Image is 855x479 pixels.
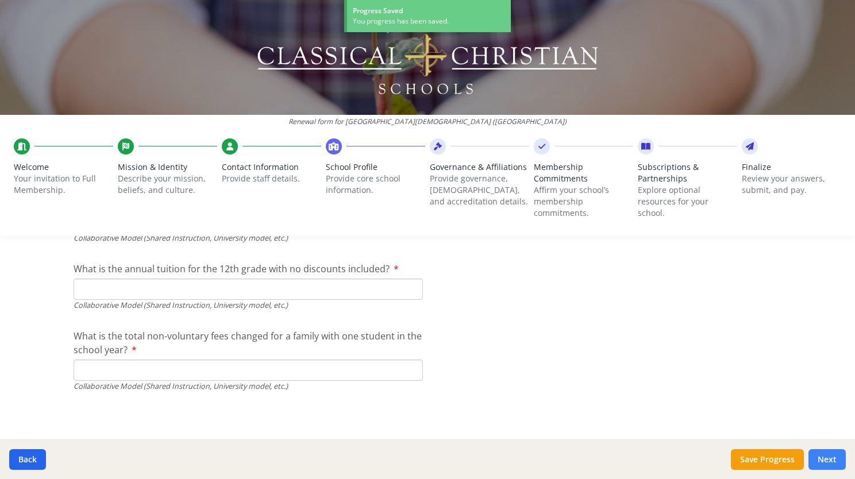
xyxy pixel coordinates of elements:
div: Collaborative Model (Shared Instruction, University model, etc.) [74,381,423,392]
p: Provide staff details. [222,173,321,184]
span: What is the total non-voluntary fees changed for a family with one student in the school year? [74,330,422,356]
button: Next [808,449,846,470]
span: Mission & Identity [118,161,217,173]
button: Save Progress [731,449,804,470]
span: What is the annual tuition for the 12th grade with no discounts included? [74,262,390,275]
span: School Profile [326,161,425,173]
p: Review your answers, submit, and pay. [742,173,841,196]
span: Governance & Affiliations [430,161,529,173]
div: You progress has been saved. [353,16,505,26]
p: Provide core school information. [326,173,425,196]
div: Collaborative Model (Shared Instruction, University model, etc.) [74,300,423,311]
p: Explore optional resources for your school. [638,184,737,219]
p: Describe your mission, beliefs, and culture. [118,173,217,196]
span: Membership Commitments [534,161,633,184]
span: Welcome [14,161,113,173]
p: Affirm your school’s membership commitments. [534,184,633,219]
button: Back [9,449,46,470]
img: Logo [256,17,600,98]
p: Provide governance, [DEMOGRAPHIC_DATA], and accreditation details. [430,173,529,207]
span: Subscriptions & Partnerships [638,161,737,184]
p: Your invitation to Full Membership. [14,173,113,196]
span: Finalize [742,161,841,173]
div: Progress Saved [353,6,505,16]
span: Contact Information [222,161,321,173]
